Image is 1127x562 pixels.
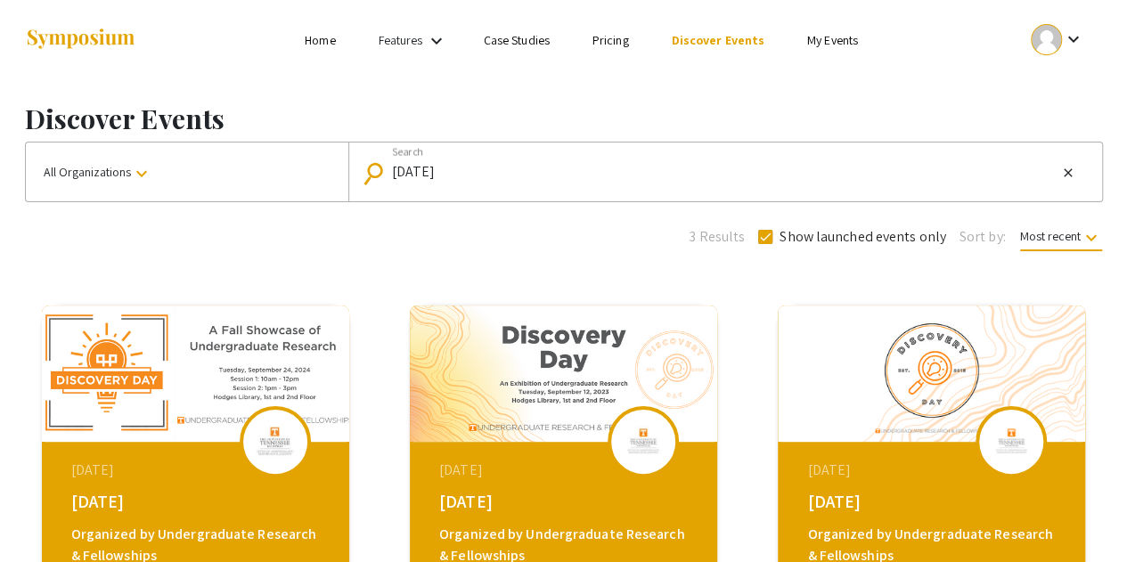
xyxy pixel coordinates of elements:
span: All Organizations [44,164,152,180]
button: Expand account dropdown [1012,20,1102,60]
mat-icon: keyboard_arrow_down [1081,227,1102,248]
img: discovery-day-2024_eventCoverPhoto_931218__thumb.png [42,305,349,442]
a: Features [379,32,423,48]
iframe: Chat [13,482,76,549]
h1: Discover Events [25,102,1103,134]
img: discovery-day-2022_eventCoverPhoto_80814f__thumb.png [778,305,1085,442]
img: discovery-day-2023_eventCoverPhoto_0c6425__thumb.png [410,305,717,442]
span: Most recent [1020,228,1102,251]
mat-icon: Expand Features list [426,30,447,52]
img: discovery-day-2022_eventLogo_760f07_.png [984,419,1038,463]
button: All Organizations [26,143,348,201]
div: [DATE] [807,488,1060,515]
a: Discover Events [671,32,764,48]
span: Sort by: [960,226,1006,248]
mat-icon: Expand account dropdown [1062,29,1083,50]
button: Clear [1057,162,1078,183]
div: [DATE] [71,460,324,481]
input: Looking for something specific? [392,164,1057,180]
span: 3 Results [689,226,745,248]
a: Home [305,32,335,48]
a: My Events [807,32,858,48]
a: Pricing [592,32,629,48]
img: discovery-day-2023_eventLogo_0a4754_.jpg [617,419,670,463]
mat-icon: close [1060,165,1074,181]
span: Show launched events only [780,226,946,248]
div: [DATE] [439,488,692,515]
img: discovery-day-2024_eventLogo_a8202a_.jpg [249,419,302,463]
a: Case Studies [484,32,550,48]
mat-icon: keyboard_arrow_down [131,163,152,184]
div: [DATE] [807,460,1060,481]
mat-icon: Search [365,158,391,189]
button: Most recent [1006,220,1116,252]
div: [DATE] [439,460,692,481]
div: [DATE] [71,488,324,515]
img: Symposium by ForagerOne [25,28,136,52]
